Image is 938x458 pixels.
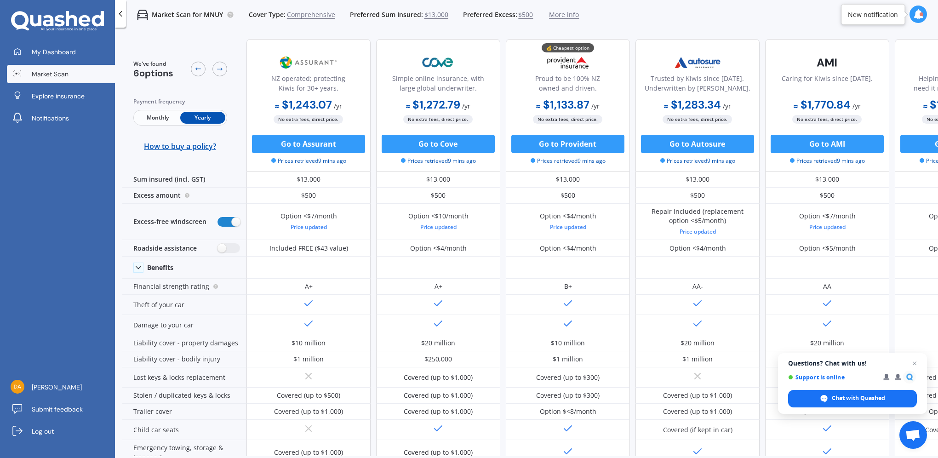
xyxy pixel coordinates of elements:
[536,391,600,400] div: Covered (up to $300)
[292,338,326,348] div: $10 million
[384,74,492,97] div: Simple online insurance, with large global underwriter.
[782,74,873,97] div: Caring for Kiwis since [DATE].
[404,448,473,457] div: Covered (up to $1,000)
[643,74,752,97] div: Trusted by Kiwis since [DATE]. Underwritten by [PERSON_NAME].
[122,315,246,335] div: Damage to your car
[144,142,217,151] span: How to buy a policy?
[180,112,225,124] span: Yearly
[122,172,246,188] div: Sum insured (incl. GST)
[408,212,469,232] div: Option <$10/month
[799,223,856,232] div: Price updated
[591,102,600,110] span: / yr
[32,427,54,436] span: Log out
[549,10,579,19] span: More info
[122,204,246,240] div: Excess-free windscreen
[518,10,533,19] span: $500
[664,97,721,112] b: $1,283.34
[7,400,115,418] a: Submit feedback
[540,212,596,232] div: Option <$4/month
[135,112,180,124] span: Monthly
[663,391,732,400] div: Covered (up to $1,000)
[122,351,246,367] div: Liability cover - bodily injury
[899,421,927,449] div: Open chat
[538,51,598,74] img: Provident.png
[7,378,115,396] a: [PERSON_NAME]
[122,240,246,257] div: Roadside assistance
[246,188,371,204] div: $500
[642,227,753,236] div: Price updated
[823,282,831,291] div: AA
[249,10,286,19] span: Cover Type:
[660,157,735,165] span: Prices retrieved 9 mins ago
[7,109,115,127] a: Notifications
[122,420,246,440] div: Child car seats
[642,207,753,236] div: Repair included (replacement option <$5/month)
[152,10,223,19] p: Market Scan for MNUY
[32,405,83,414] span: Submit feedback
[424,10,448,19] span: $13,000
[122,279,246,295] div: Financial strength rating
[137,9,148,20] img: car.f15378c7a67c060ca3f3.svg
[382,135,495,153] button: Go to Cove
[794,97,851,112] b: $1,770.84
[350,10,423,19] span: Preferred Sum Insured:
[271,157,346,165] span: Prices retrieved 9 mins ago
[122,367,246,388] div: Lost keys & locks replacement
[122,404,246,420] div: Trailer cover
[506,188,630,204] div: $500
[542,43,594,52] div: 💰 Cheapest option
[133,67,173,79] span: 6 options
[401,157,476,165] span: Prices retrieved 9 mins ago
[536,373,600,382] div: Covered (up to $300)
[723,102,731,110] span: / yr
[32,383,82,392] span: [PERSON_NAME]
[540,223,596,232] div: Price updated
[408,51,469,74] img: Cove.webp
[852,102,861,110] span: / yr
[334,102,342,110] span: / yr
[531,157,606,165] span: Prices retrieved 9 mins ago
[280,212,337,232] div: Option <$7/month
[765,188,889,204] div: $500
[421,338,455,348] div: $20 million
[799,212,856,232] div: Option <$7/month
[7,65,115,83] a: Market Scan
[635,188,760,204] div: $500
[406,97,461,112] b: $1,272.79
[682,355,713,364] div: $1 million
[11,380,24,394] img: d7618076e74486d1375ec880edf873dd
[540,244,596,253] div: Option <$4/month
[771,135,884,153] button: Go to AMI
[32,47,76,57] span: My Dashboard
[663,115,732,124] span: No extra fees, direct price.
[246,172,371,188] div: $13,000
[435,282,442,291] div: A+
[511,135,624,153] button: Go to Provident
[410,244,467,253] div: Option <$4/month
[663,425,732,435] div: Covered (if kept in car)
[274,407,343,416] div: Covered (up to $1,000)
[553,355,583,364] div: $1 million
[540,407,596,416] div: Option $<8/month
[463,102,471,110] span: / yr
[122,295,246,315] div: Theft of your car
[404,115,473,124] span: No extra fees, direct price.
[536,97,589,112] b: $1,133.87
[463,10,517,19] span: Preferred Excess:
[404,407,473,416] div: Covered (up to $1,000)
[122,388,246,404] div: Stolen / duplicated keys & locks
[424,355,452,364] div: $250,000
[641,135,754,153] button: Go to Autosure
[788,390,917,407] div: Chat with Quashed
[667,51,728,74] img: Autosure.webp
[790,157,865,165] span: Prices retrieved 9 mins ago
[269,244,348,253] div: Included FREE ($43 value)
[533,115,603,124] span: No extra fees, direct price.
[506,172,630,188] div: $13,000
[788,360,917,367] span: Questions? Chat with us!
[514,74,622,97] div: Proud to be 100% NZ owned and driven.
[133,97,227,106] div: Payment frequency
[793,115,862,124] span: No extra fees, direct price.
[280,223,337,232] div: Price updated
[275,97,332,112] b: $1,243.07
